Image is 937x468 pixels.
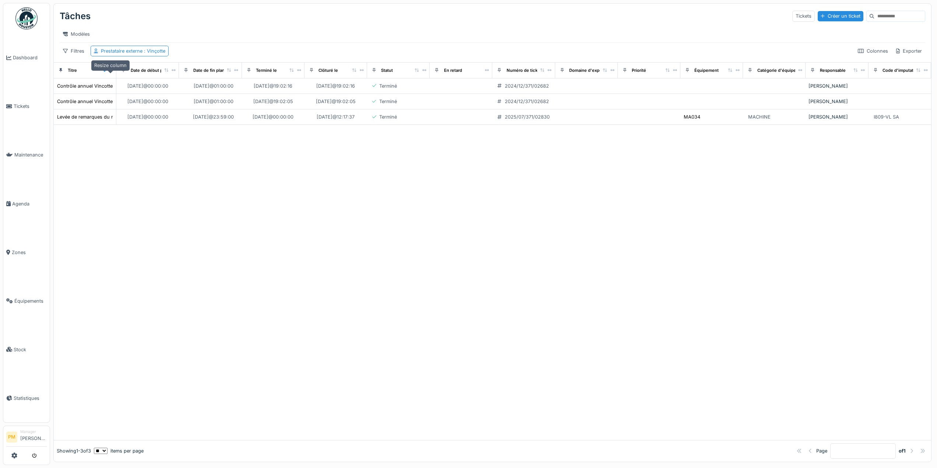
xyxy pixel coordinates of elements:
[20,429,47,445] li: [PERSON_NAME]
[6,429,47,447] a: PM Manager[PERSON_NAME]
[3,228,50,277] a: Zones
[818,11,863,21] div: Créer un ticket
[379,98,397,105] div: Terminé
[505,98,549,105] div: 2024/12/371/02682
[317,113,355,120] div: [DATE] @ 12:17:37
[127,113,168,120] div: [DATE] @ 00:00:00
[3,277,50,325] a: Équipements
[142,48,165,54] span: : Vinçotte
[101,47,165,54] div: Prestataire externe
[694,67,719,74] div: Équipement
[254,82,292,89] div: [DATE] @ 19:02:16
[20,429,47,434] div: Manager
[809,113,865,120] div: [PERSON_NAME]
[253,113,293,120] div: [DATE] @ 00:00:00
[57,447,91,454] div: Showing 1 - 3 of 3
[194,82,233,89] div: [DATE] @ 01:00:00
[809,82,865,89] div: [PERSON_NAME]
[444,67,462,74] div: En retard
[60,46,88,56] div: Filtres
[253,98,293,105] div: [DATE] @ 19:02:05
[507,67,542,74] div: Numéro de ticket
[820,67,846,74] div: Responsable
[3,34,50,82] a: Dashboard
[68,67,77,74] div: Titre
[91,60,130,70] div: Resize column
[13,54,47,61] span: Dashboard
[127,98,168,105] div: [DATE] @ 00:00:00
[14,395,47,402] span: Statistiques
[874,113,899,120] div: I809-VL SA
[505,113,550,120] div: 2025/07/371/02830
[684,113,700,120] div: MA034
[12,249,47,256] span: Zones
[57,113,152,120] div: Levée de remarques du rapport 15054640
[14,151,47,158] span: Maintenance
[748,113,771,120] div: MACHINE
[318,67,338,74] div: Clôturé le
[15,7,38,29] img: Badge_color-CXgf-gQk.svg
[379,113,397,120] div: Terminé
[57,98,113,105] div: Contrôle annuel Vincotte
[316,98,356,105] div: [DATE] @ 19:02:05
[94,447,144,454] div: items per page
[60,29,93,39] div: Modèles
[14,346,47,353] span: Stock
[131,67,177,74] div: Date de début planifiée
[194,98,233,105] div: [DATE] @ 01:00:00
[127,82,168,89] div: [DATE] @ 00:00:00
[3,82,50,131] a: Tickets
[57,82,113,89] div: Contrôle annuel Vincotte
[3,179,50,228] a: Agenda
[757,67,806,74] div: Catégorie d'équipement
[809,98,865,105] div: [PERSON_NAME]
[505,82,549,89] div: 2024/12/371/02682
[3,131,50,179] a: Maintenance
[569,67,611,74] div: Domaine d'expertise
[632,67,646,74] div: Priorité
[3,374,50,422] a: Statistiques
[855,46,891,56] div: Colonnes
[379,82,397,89] div: Terminé
[60,7,91,26] div: Tâches
[899,447,906,454] strong: of 1
[381,67,393,74] div: Statut
[3,325,50,374] a: Stock
[256,67,277,74] div: Terminé le
[6,432,17,443] li: PM
[193,67,233,74] div: Date de fin planifiée
[193,113,234,120] div: [DATE] @ 23:59:00
[14,298,47,305] span: Équipements
[883,67,920,74] div: Code d'imputation
[316,82,355,89] div: [DATE] @ 19:02:16
[14,103,47,110] span: Tickets
[792,11,815,21] div: Tickets
[12,200,47,207] span: Agenda
[816,447,827,454] div: Page
[893,46,925,56] div: Exporter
